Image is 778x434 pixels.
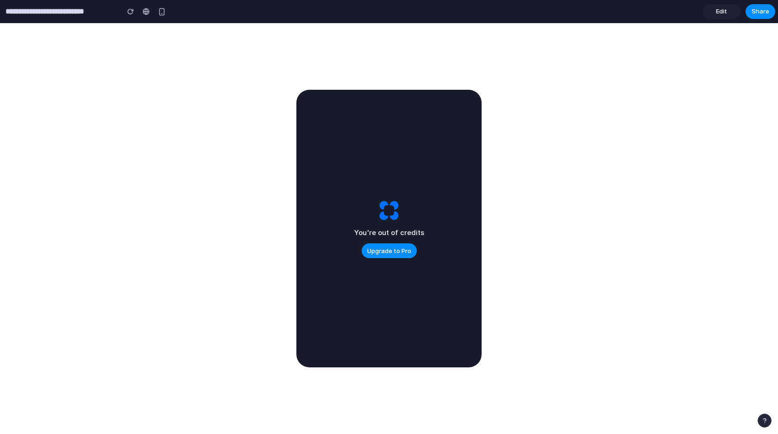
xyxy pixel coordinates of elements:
a: Edit [703,4,740,19]
h2: You're out of credits [354,228,424,238]
button: Upgrade to Pro [362,243,417,258]
span: Upgrade to Pro [367,247,411,256]
button: Share [746,4,775,19]
span: Edit [716,7,727,16]
span: Share [752,7,769,16]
